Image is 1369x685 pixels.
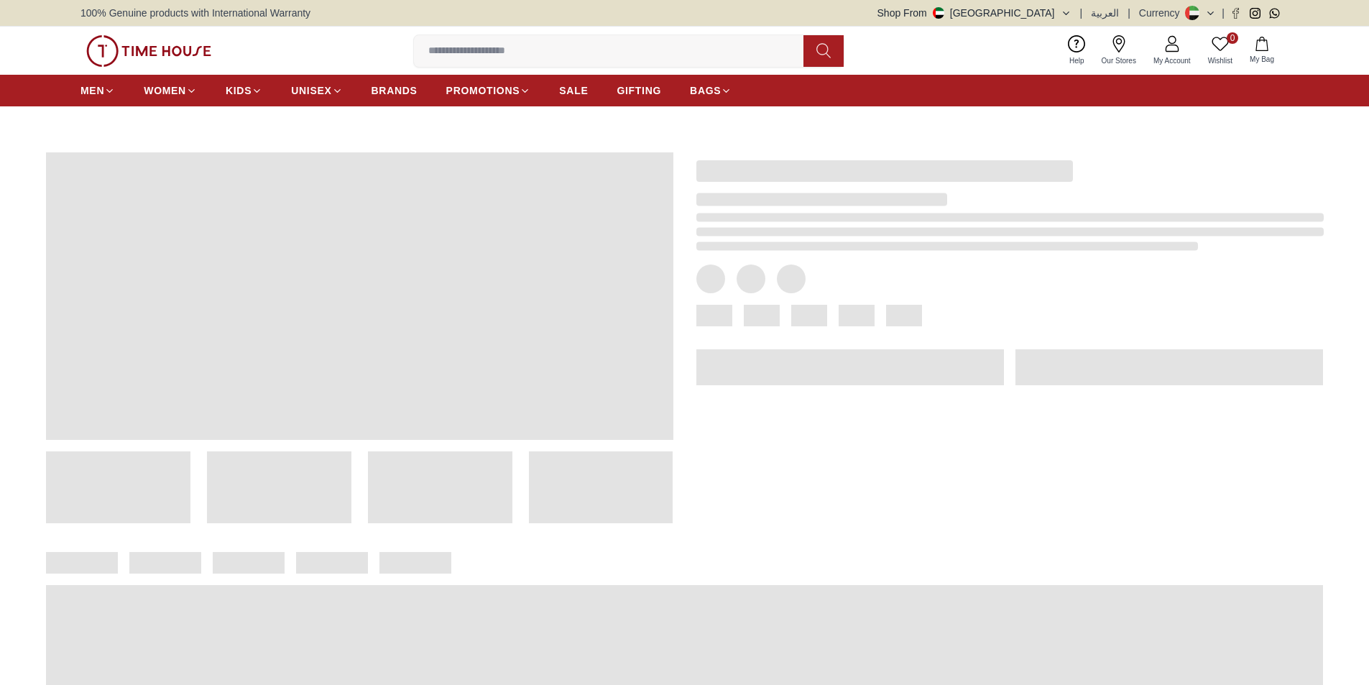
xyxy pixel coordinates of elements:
div: Currency [1139,6,1186,20]
button: My Bag [1241,34,1283,68]
a: SALE [559,78,588,104]
button: Shop From[GEOGRAPHIC_DATA] [877,6,1071,20]
a: Help [1061,32,1093,69]
a: UNISEX [291,78,342,104]
img: ... [86,35,211,67]
span: Help [1064,55,1090,66]
span: | [1080,6,1083,20]
span: BRANDS [372,83,418,98]
span: Wishlist [1202,55,1238,66]
a: Instagram [1250,8,1260,19]
span: MEN [80,83,104,98]
span: 100% Genuine products with International Warranty [80,6,310,20]
button: العربية [1091,6,1119,20]
a: WOMEN [144,78,197,104]
a: Our Stores [1093,32,1145,69]
a: GIFTING [617,78,661,104]
span: WOMEN [144,83,186,98]
a: Facebook [1230,8,1241,19]
span: PROMOTIONS [446,83,520,98]
a: MEN [80,78,115,104]
a: 0Wishlist [1199,32,1241,69]
span: My Account [1148,55,1197,66]
span: Our Stores [1096,55,1142,66]
a: BRANDS [372,78,418,104]
a: KIDS [226,78,262,104]
span: GIFTING [617,83,661,98]
span: | [1128,6,1130,20]
span: BAGS [690,83,721,98]
span: My Bag [1244,54,1280,65]
span: UNISEX [291,83,331,98]
a: BAGS [690,78,732,104]
span: SALE [559,83,588,98]
img: United Arab Emirates [933,7,944,19]
a: PROMOTIONS [446,78,531,104]
span: KIDS [226,83,252,98]
span: | [1222,6,1225,20]
span: 0 [1227,32,1238,44]
a: Whatsapp [1269,8,1280,19]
